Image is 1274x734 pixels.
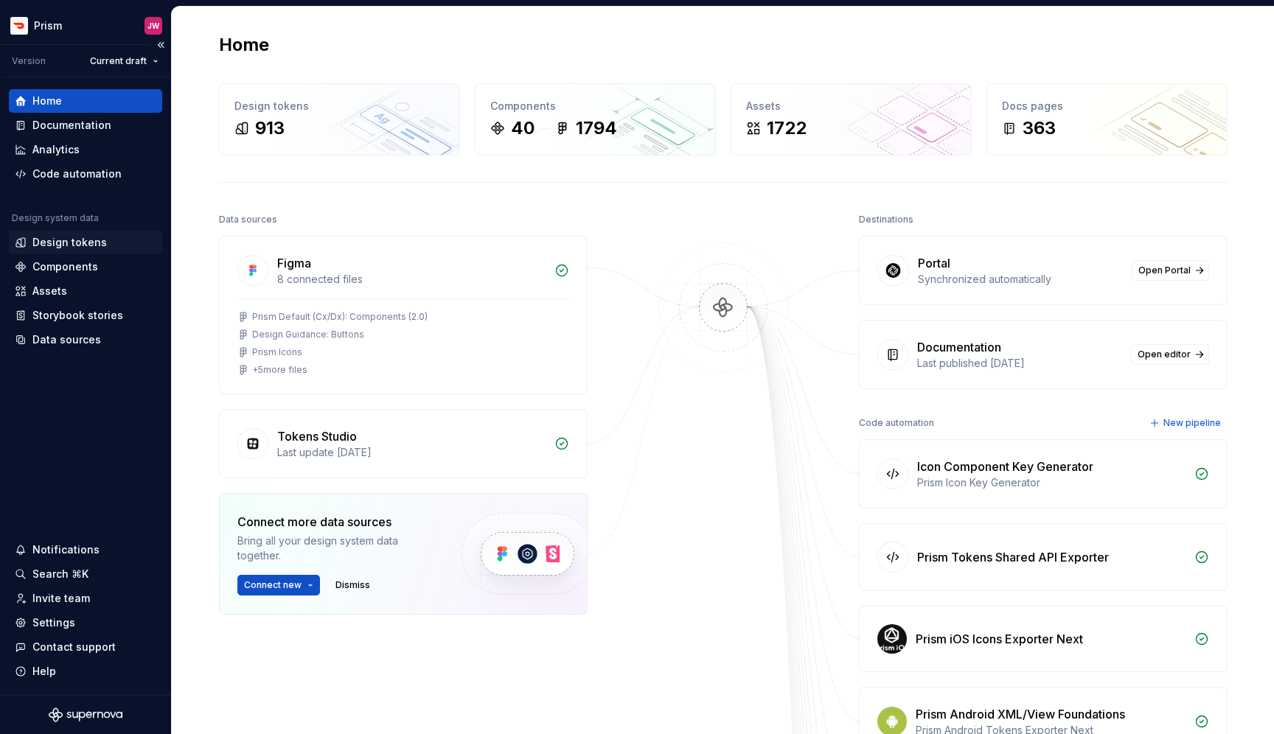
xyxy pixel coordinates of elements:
div: Prism Tokens Shared API Exporter [917,548,1109,566]
div: Data sources [219,209,277,230]
button: Dismiss [329,575,377,595]
button: Connect new [237,575,320,595]
div: Help [32,664,56,679]
div: 8 connected files [277,272,546,287]
div: + 5 more files [252,364,307,376]
a: Tokens StudioLast update [DATE] [219,409,588,478]
div: Design Guidance: Buttons [252,329,364,340]
div: Settings [32,615,75,630]
div: Design tokens [32,235,107,250]
div: Prism Icon Key Generator [917,475,1186,490]
div: Components [32,259,98,274]
a: Code automation [9,162,162,186]
a: Home [9,89,162,113]
a: Design tokens [9,231,162,254]
button: Current draft [83,51,165,71]
a: Assets [9,279,162,303]
a: Open editor [1131,344,1209,365]
a: Open Portal [1132,260,1209,281]
a: Components [9,255,162,279]
div: JW [147,20,159,32]
div: Assets [746,99,956,113]
button: Contact support [9,635,162,659]
div: Documentation [917,338,1001,356]
a: Data sources [9,328,162,352]
div: Destinations [859,209,913,230]
div: Prism Icons [252,346,302,358]
div: Home [32,94,62,108]
a: Docs pages363 [986,83,1228,155]
span: Open editor [1138,349,1191,360]
a: Design tokens913 [219,83,460,155]
a: Documentation [9,113,162,137]
div: Docs pages [1002,99,1212,113]
span: Connect new [244,579,302,591]
a: Settings [9,611,162,635]
img: bd52d190-91a7-4889-9e90-eccda45865b1.png [10,17,28,35]
button: Search ⌘K [9,562,162,586]
div: Documentation [32,118,111,133]
div: Code automation [859,413,934,433]
div: Components [490,99,700,113]
a: Invite team [9,587,162,610]
div: Prism Default (Cx/Dx): Components (2.0) [252,311,428,323]
div: 1794 [576,116,617,140]
button: Help [9,660,162,683]
a: Figma8 connected filesPrism Default (Cx/Dx): Components (2.0)Design Guidance: ButtonsPrism Icons+... [219,236,588,394]
a: Storybook stories [9,304,162,327]
div: Figma [277,254,311,272]
button: Notifications [9,538,162,562]
div: 1722 [767,116,807,140]
div: Prism Android XML/View Foundations [916,705,1125,723]
div: Icon Component Key Generator [917,458,1093,475]
div: Bring all your design system data together. [237,534,436,563]
svg: Supernova Logo [49,707,122,722]
div: Last published [DATE] [917,356,1122,371]
span: Open Portal [1138,265,1191,276]
div: Tokens Studio [277,427,357,445]
div: Search ⌘K [32,567,88,581]
button: Collapse sidebar [150,35,171,55]
div: Design tokens [234,99,445,113]
div: Invite team [32,591,90,606]
span: New pipeline [1163,417,1221,429]
div: 913 [255,116,285,140]
div: Prism iOS Icons Exporter Next [916,630,1083,648]
div: 363 [1023,116,1056,140]
div: Code automation [32,167,122,181]
button: PrismJW [3,10,168,41]
div: 40 [511,116,535,140]
div: Portal [918,254,950,272]
span: Current draft [90,55,147,67]
h2: Home [219,33,269,57]
div: Data sources [32,332,101,347]
div: Assets [32,284,67,298]
div: Storybook stories [32,308,123,323]
div: Connect more data sources [237,513,436,531]
a: Analytics [9,138,162,161]
div: Notifications [32,542,100,557]
button: New pipeline [1145,413,1228,433]
div: Synchronized automatically [918,272,1123,287]
a: Components401794 [475,83,716,155]
a: Assets1722 [731,83,972,155]
span: Dismiss [335,579,370,591]
div: Contact support [32,640,116,654]
div: Design system data [12,212,99,224]
div: Version [12,55,46,67]
div: Last update [DATE] [277,445,546,460]
div: Analytics [32,142,80,157]
div: Prism [34,18,62,33]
